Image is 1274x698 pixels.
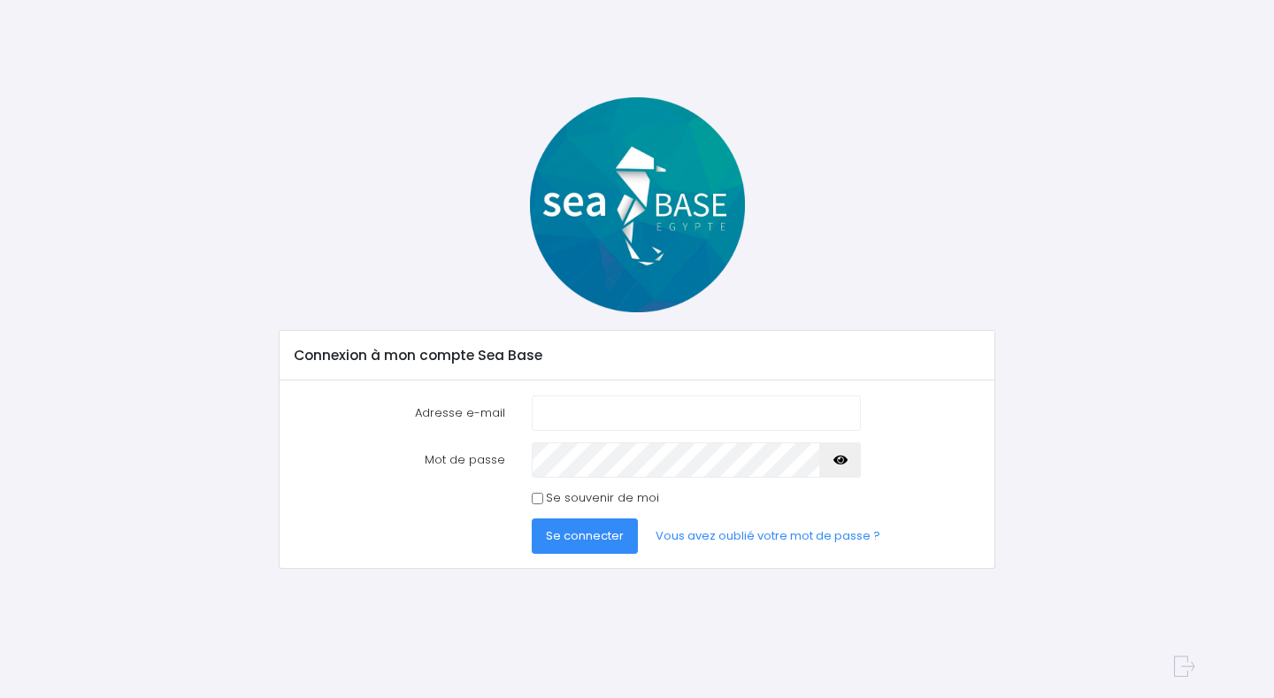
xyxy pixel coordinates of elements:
label: Mot de passe [280,442,518,478]
label: Adresse e-mail [280,395,518,431]
div: Connexion à mon compte Sea Base [280,331,994,380]
span: Se connecter [546,527,624,544]
a: Vous avez oublié votre mot de passe ? [641,518,894,554]
label: Se souvenir de moi [546,489,659,507]
button: Se connecter [532,518,638,554]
